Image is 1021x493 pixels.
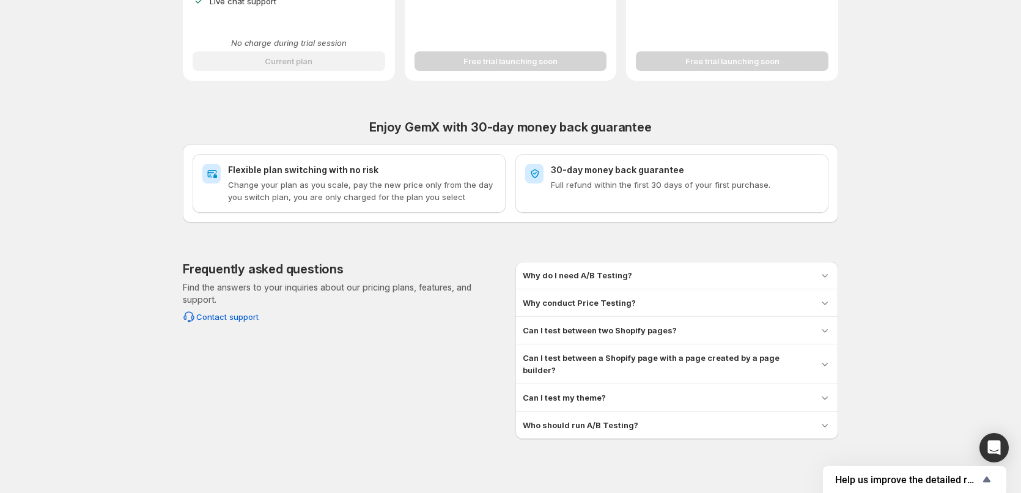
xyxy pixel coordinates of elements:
[183,120,838,135] h2: Enjoy GemX with 30-day money back guarantee
[551,179,819,191] p: Full refund within the first 30 days of your first purchase.
[523,419,638,431] h3: Who should run A/B Testing?
[183,262,344,276] h2: Frequently asked questions
[183,281,506,306] p: Find the answers to your inquiries about our pricing plans, features, and support.
[523,391,606,404] h3: Can I test my theme?
[523,297,636,309] h3: Why conduct Price Testing?
[979,433,1009,462] div: Open Intercom Messenger
[193,37,385,49] p: No charge during trial session
[228,179,496,203] p: Change your plan as you scale, pay the new price only from the day you switch plan, you are only ...
[228,164,496,176] h2: Flexible plan switching with no risk
[196,311,259,323] span: Contact support
[175,307,266,327] button: Contact support
[523,269,632,281] h3: Why do I need A/B Testing?
[835,474,979,486] span: Help us improve the detailed report for A/B campaigns
[835,472,994,487] button: Show survey - Help us improve the detailed report for A/B campaigns
[523,324,677,336] h3: Can I test between two Shopify pages?
[551,164,819,176] h2: 30-day money back guarantee
[523,352,809,376] h3: Can I test between a Shopify page with a page created by a page builder?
